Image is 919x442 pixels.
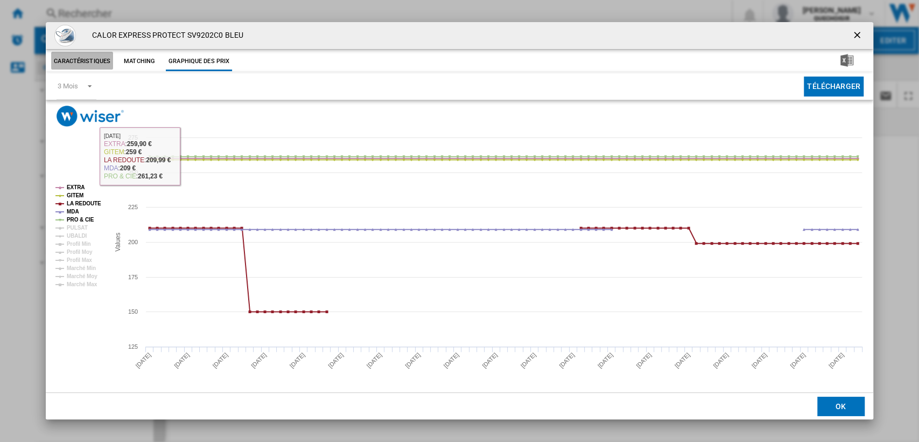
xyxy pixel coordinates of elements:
tspan: PULSAT [67,225,88,231]
tspan: EXTRA [67,184,85,190]
img: excel-24x24.png [840,54,853,67]
tspan: Values [114,232,122,251]
button: OK [817,397,865,416]
button: Caractéristiques [51,52,113,71]
tspan: [DATE] [135,351,152,369]
tspan: [DATE] [558,351,576,369]
md-dialog: Product popup [46,22,873,419]
tspan: 225 [128,204,138,210]
tspan: 200 [128,239,138,245]
tspan: [DATE] [173,351,191,369]
ng-md-icon: getI18NText('BUTTONS.CLOSE_DIALOG') [852,30,865,43]
button: Télécharger [804,77,864,96]
tspan: 175 [128,274,138,280]
img: 62ab3b86a1195f8990e619bac5eefdc9.jpg [54,25,76,46]
tspan: 275 [128,134,138,141]
tspan: [DATE] [366,351,383,369]
tspan: [DATE] [712,351,730,369]
button: Télécharger au format Excel [823,52,871,71]
tspan: 125 [128,343,138,350]
tspan: Marché Max [67,281,97,287]
tspan: Profil Min [67,241,91,247]
tspan: [DATE] [212,351,229,369]
tspan: [DATE] [404,351,422,369]
div: 3 Mois [58,82,78,90]
tspan: [DATE] [674,351,691,369]
tspan: [DATE] [597,351,614,369]
tspan: [DATE] [789,351,807,369]
h4: CALOR EXPRESS PROTECT SV9202C0 BLEU [87,30,243,41]
tspan: 250 [128,169,138,176]
button: Matching [116,52,163,71]
tspan: [DATE] [827,351,845,369]
tspan: [DATE] [750,351,768,369]
tspan: PRO & CIE [67,217,94,223]
tspan: [DATE] [635,351,653,369]
tspan: LA REDOUTE [67,201,101,206]
button: Graphique des prix [166,52,232,71]
tspan: [DATE] [250,351,268,369]
tspan: [DATE] [520,351,537,369]
tspan: Marché Min [67,265,96,271]
button: getI18NText('BUTTONS.CLOSE_DIALOG') [847,25,869,46]
tspan: MDA [67,209,79,215]
tspan: [DATE] [443,351,460,369]
tspan: [DATE] [481,351,499,369]
tspan: Marché Moy [67,273,97,279]
tspan: [DATE] [289,351,306,369]
img: logo_wiser_300x94.png [57,106,124,127]
tspan: Profil Max [67,257,92,263]
tspan: GITEM [67,192,83,198]
tspan: Profil Moy [67,249,93,255]
tspan: 150 [128,308,138,315]
tspan: UBALDI [67,233,87,239]
tspan: [DATE] [327,351,345,369]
